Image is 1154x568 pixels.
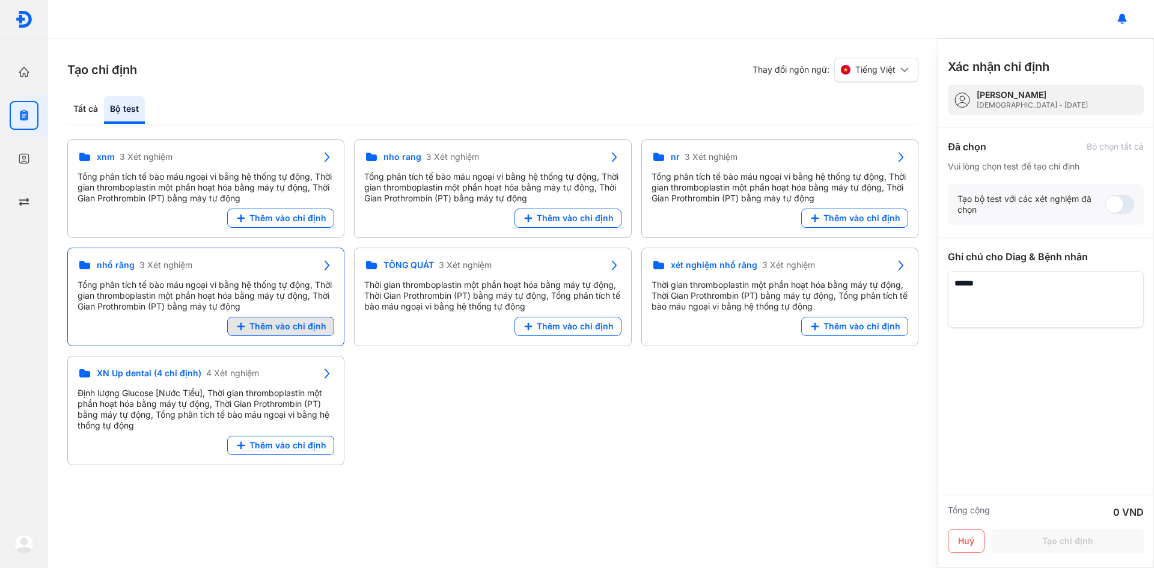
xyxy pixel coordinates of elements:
div: Đã chọn [948,139,986,154]
span: Thêm vào chỉ định [823,213,900,224]
img: logo [14,534,34,554]
div: Tổng phân tích tế bào máu ngoại vi bằng hệ thống tự động, Thời gian thromboplastin một phần hoạt ... [78,171,334,204]
span: Tiếng Việt [855,64,896,75]
div: Thay đổi ngôn ngữ: [753,58,918,82]
span: 4 Xét nghiệm [206,368,259,379]
div: Tất cả [67,96,104,124]
div: Tổng phân tích tế bào máu ngoại vi bằng hệ thống tự động, Thời gian thromboplastin một phần hoạt ... [78,279,334,312]
button: Thêm vào chỉ định [801,317,908,336]
div: Thời gian thromboplastin một phần hoạt hóa bằng máy tự động, Thời Gian Prothrombin (PT) bằng máy ... [652,279,908,312]
button: Huỷ [948,529,985,553]
span: Thêm vào chỉ định [823,321,900,332]
div: Tổng cộng [948,505,990,519]
h3: Tạo chỉ định [67,61,137,78]
span: nhổ răng [97,260,135,270]
span: Thêm vào chỉ định [249,213,326,224]
div: Tổng phân tích tế bào máu ngoại vi bằng hệ thống tự động, Thời gian thromboplastin một phần hoạt ... [652,171,908,204]
span: 3 Xét nghiệm [426,151,479,162]
span: 3 Xét nghiệm [120,151,172,162]
div: [DEMOGRAPHIC_DATA] - [DATE] [977,100,1088,110]
div: Ghi chú cho Diag & Bệnh nhân [948,249,1144,264]
div: 0 VND [1113,505,1144,519]
h3: Xác nhận chỉ định [948,58,1049,75]
button: Tạo chỉ định [992,529,1144,553]
span: nr [671,151,680,162]
div: Định lượng Glucose [Nước Tiểu], Thời gian thromboplastin một phần hoạt hóa bằng máy tự động, Thời... [78,388,334,431]
span: xnm [97,151,115,162]
div: [PERSON_NAME] [977,90,1088,100]
div: Bộ test [104,96,145,124]
button: Thêm vào chỉ định [227,317,334,336]
div: Bỏ chọn tất cả [1087,141,1144,152]
div: Vui lòng chọn test để tạo chỉ định [948,161,1144,172]
span: XN Up dental (4 chỉ định) [97,368,201,379]
button: Thêm vào chỉ định [514,209,621,228]
div: Tổng phân tích tế bào máu ngoại vi bằng hệ thống tự động, Thời gian thromboplastin một phần hoạt ... [364,171,621,204]
div: Thời gian thromboplastin một phần hoạt hóa bằng máy tự động, Thời Gian Prothrombin (PT) bằng máy ... [364,279,621,312]
span: 3 Xét nghiệm [762,260,815,270]
span: Thêm vào chỉ định [537,213,614,224]
span: 3 Xét nghiệm [139,260,192,270]
span: 3 Xét nghiệm [439,260,492,270]
div: Tạo bộ test với các xét nghiệm đã chọn [957,194,1105,215]
span: TỔNG QUÁT [383,260,434,270]
button: Thêm vào chỉ định [514,317,621,336]
span: 3 Xét nghiệm [685,151,737,162]
img: logo [15,10,33,28]
button: Thêm vào chỉ định [227,209,334,228]
span: nho rang [383,151,421,162]
span: Thêm vào chỉ định [537,321,614,332]
span: Thêm vào chỉ định [249,321,326,332]
button: Thêm vào chỉ định [801,209,908,228]
button: Thêm vào chỉ định [227,436,334,455]
span: Thêm vào chỉ định [249,440,326,451]
span: xét nghiệm nhổ răng [671,260,757,270]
